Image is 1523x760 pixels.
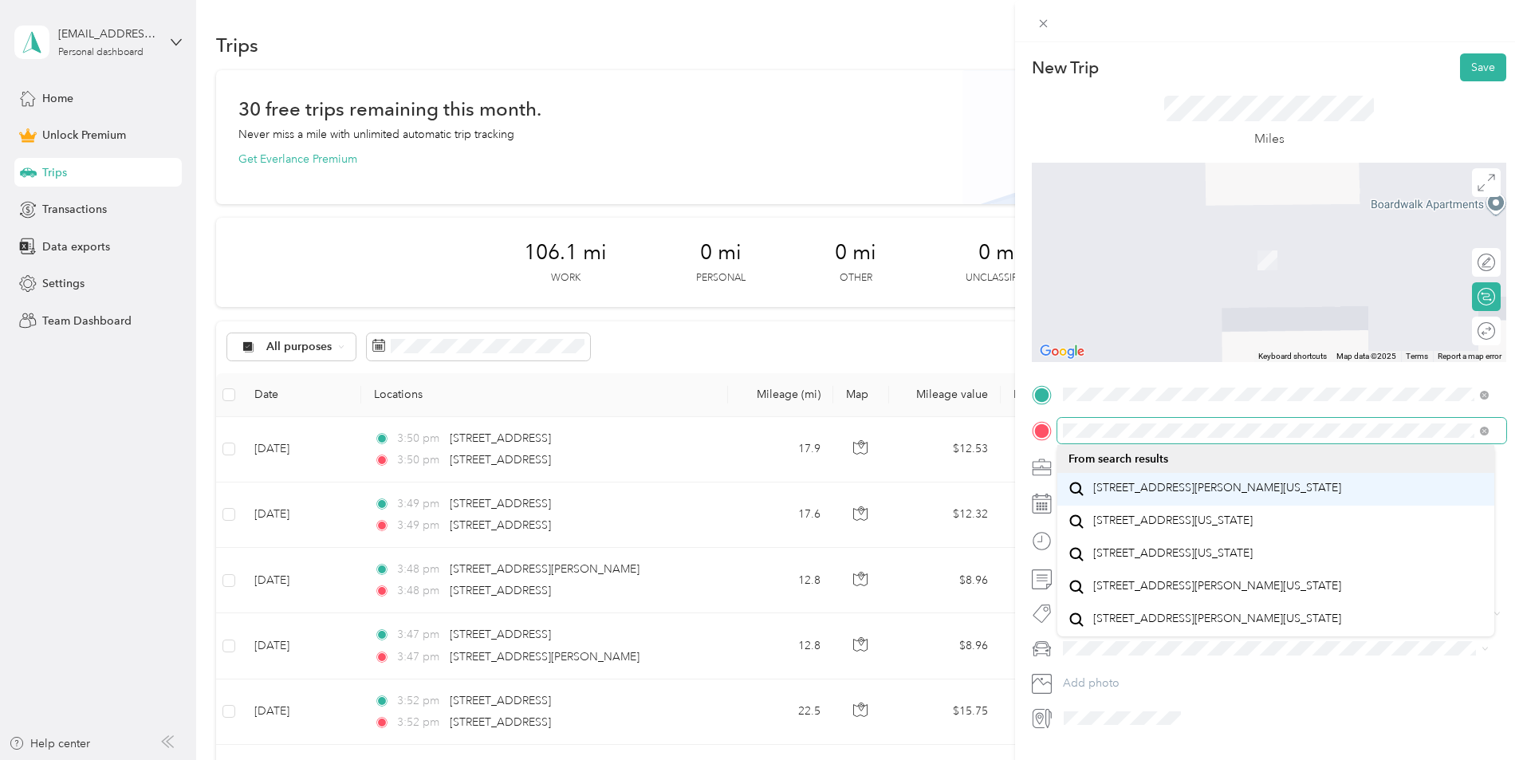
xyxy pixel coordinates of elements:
span: Map data ©2025 [1336,352,1396,360]
span: [STREET_ADDRESS][US_STATE] [1093,514,1253,528]
button: Save [1460,53,1506,81]
button: Add photo [1057,672,1506,695]
button: Keyboard shortcuts [1258,351,1327,362]
span: [STREET_ADDRESS][PERSON_NAME][US_STATE] [1093,579,1341,593]
a: Open this area in Google Maps (opens a new window) [1036,341,1088,362]
a: Report a map error [1438,352,1501,360]
span: [STREET_ADDRESS][PERSON_NAME][US_STATE] [1093,612,1341,626]
img: Google [1036,341,1088,362]
a: Terms (opens in new tab) [1406,352,1428,360]
span: From search results [1068,452,1168,466]
iframe: Everlance-gr Chat Button Frame [1434,671,1523,760]
p: New Trip [1032,57,1099,79]
span: [STREET_ADDRESS][PERSON_NAME][US_STATE] [1093,481,1341,495]
span: [STREET_ADDRESS][US_STATE] [1093,546,1253,561]
p: Miles [1254,129,1285,149]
